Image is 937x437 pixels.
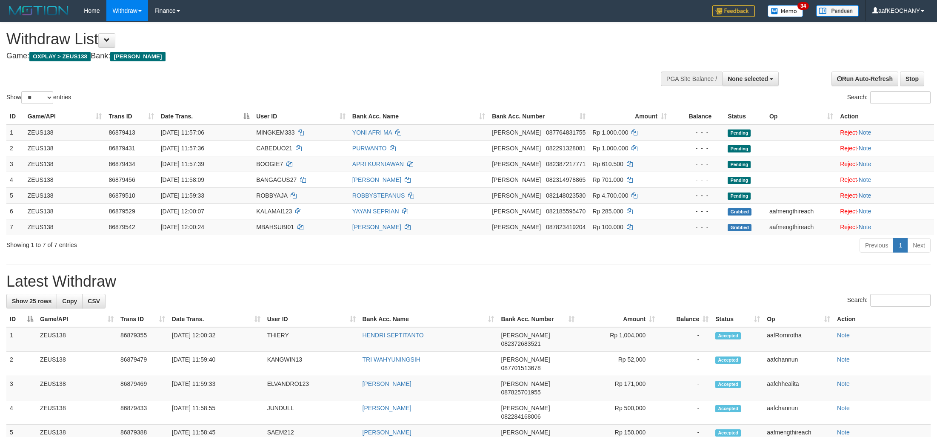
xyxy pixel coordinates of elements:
[728,193,751,200] span: Pending
[256,145,292,152] span: CABEDUO21
[859,192,871,199] a: Note
[837,172,934,187] td: ·
[29,52,91,61] span: OXPLAY > ZEUS138
[712,5,755,17] img: Feedback.jpg
[161,161,204,167] span: [DATE] 11:57:39
[6,124,24,141] td: 1
[816,5,859,17] img: panduan.png
[674,223,721,231] div: - - -
[492,145,541,152] span: [PERSON_NAME]
[907,238,931,253] a: Next
[256,129,294,136] span: MINGKEM333
[12,298,51,305] span: Show 25 rows
[117,311,169,327] th: Trans ID: activate to sort column ascending
[117,327,169,352] td: 86879355
[492,224,541,230] span: [PERSON_NAME]
[658,311,712,327] th: Balance: activate to sort column ascending
[658,327,712,352] td: -
[24,219,106,235] td: ZEUS138
[592,129,628,136] span: Rp 1.000.000
[6,172,24,187] td: 4
[169,376,264,400] td: [DATE] 11:59:33
[859,224,871,230] a: Note
[546,208,586,215] span: Copy 082185595470 to clipboard
[169,352,264,376] td: [DATE] 11:59:40
[109,145,135,152] span: 86879431
[352,161,404,167] a: APRI KURNIAWAN
[578,352,658,376] td: Rp 52,000
[834,311,931,327] th: Action
[363,332,424,339] a: HENDRI SEPTITANTO
[870,294,931,307] input: Search:
[161,192,204,199] span: [DATE] 11:59:33
[592,208,623,215] span: Rp 285.000
[57,294,83,308] a: Copy
[256,192,287,199] span: ROBBYAJA
[6,109,24,124] th: ID
[712,311,763,327] th: Status: activate to sort column ascending
[840,192,857,199] a: Reject
[674,175,721,184] div: - - -
[766,203,837,219] td: aafmengthireach
[728,224,751,231] span: Grabbed
[837,109,934,124] th: Action
[728,129,751,137] span: Pending
[37,400,117,425] td: ZEUS138
[6,273,931,290] h1: Latest Withdraw
[256,176,297,183] span: BANGAGUS27
[105,109,157,124] th: Trans ID: activate to sort column ascending
[497,311,578,327] th: Bank Acc. Number: activate to sort column ascending
[847,91,931,104] label: Search:
[763,327,834,352] td: aafRornrotha
[763,400,834,425] td: aafchannun
[840,208,857,215] a: Reject
[674,207,721,216] div: - - -
[24,187,106,203] td: ZEUS138
[88,298,100,305] span: CSV
[6,352,37,376] td: 2
[728,145,751,152] span: Pending
[501,340,540,347] span: Copy 082372683521 to clipboard
[840,161,857,167] a: Reject
[492,176,541,183] span: [PERSON_NAME]
[264,376,359,400] td: ELVANDRO123
[501,429,550,436] span: [PERSON_NAME]
[117,400,169,425] td: 86879433
[117,376,169,400] td: 86879469
[6,187,24,203] td: 5
[578,327,658,352] td: Rp 1,004,000
[352,145,387,152] a: PURWANTO
[109,161,135,167] span: 86879434
[546,224,586,230] span: Copy 087823419204 to clipboard
[592,224,623,230] span: Rp 100.000
[840,224,857,230] a: Reject
[37,327,117,352] td: ZEUS138
[359,311,498,327] th: Bank Acc. Name: activate to sort column ascending
[592,145,628,152] span: Rp 1.000.000
[546,192,586,199] span: Copy 082148023530 to clipboard
[363,380,411,387] a: [PERSON_NAME]
[589,109,670,124] th: Amount: activate to sort column ascending
[37,376,117,400] td: ZEUS138
[661,72,722,86] div: PGA Site Balance /
[492,161,541,167] span: [PERSON_NAME]
[169,311,264,327] th: Date Trans.: activate to sort column ascending
[363,405,411,411] a: [PERSON_NAME]
[837,187,934,203] td: ·
[592,161,623,167] span: Rp 610.500
[501,389,540,396] span: Copy 087825701955 to clipboard
[6,140,24,156] td: 2
[715,405,741,412] span: Accepted
[658,352,712,376] td: -
[109,176,135,183] span: 86879456
[728,161,751,168] span: Pending
[6,31,616,48] h1: Withdraw List
[546,176,586,183] span: Copy 082314978865 to clipboard
[6,203,24,219] td: 6
[253,109,349,124] th: User ID: activate to sort column ascending
[161,208,204,215] span: [DATE] 12:00:07
[492,192,541,199] span: [PERSON_NAME]
[728,177,751,184] span: Pending
[546,129,586,136] span: Copy 087764831755 to clipboard
[109,224,135,230] span: 86879542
